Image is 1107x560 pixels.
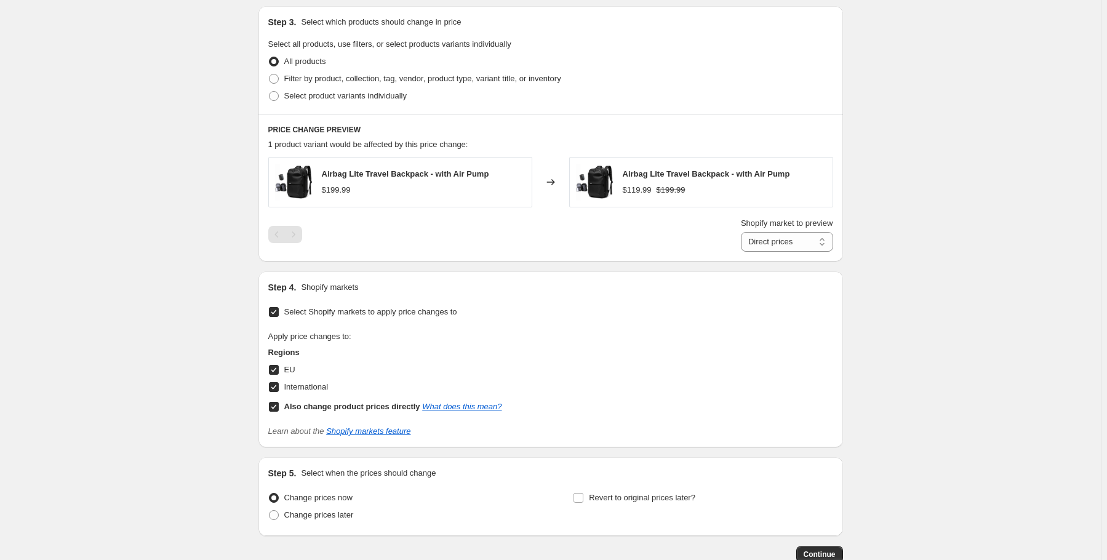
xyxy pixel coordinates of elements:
a: Shopify markets feature [326,426,410,436]
span: Airbag Lite Travel Backpack - with Air Pump [623,169,790,178]
a: What does this mean? [422,402,502,411]
span: International [284,382,329,391]
span: All products [284,57,326,66]
span: Revert to original prices later? [589,493,695,502]
b: Also change product prices directly [284,402,420,411]
div: $119.99 [623,184,652,196]
h3: Regions [268,346,502,359]
span: EU [284,365,295,374]
span: Select all products, use filters, or select products variants individually [268,39,511,49]
p: Select when the prices should change [301,467,436,479]
span: 1 product variant would be affected by this price change: [268,140,468,149]
p: Shopify markets [301,281,358,294]
span: Change prices later [284,510,354,519]
h2: Step 4. [268,281,297,294]
nav: Pagination [268,226,302,243]
span: Shopify market to preview [741,218,833,228]
span: Filter by product, collection, tag, vendor, product type, variant title, or inventory [284,74,561,83]
span: Select Shopify markets to apply price changes to [284,307,457,316]
h6: PRICE CHANGE PREVIEW [268,125,833,135]
h2: Step 5. [268,467,297,479]
span: Change prices now [284,493,353,502]
img: airbag-lite-matt-black-with-air-pump-packlite-gear-3237634_80x.png [576,164,613,201]
i: Learn about the [268,426,411,436]
p: Select which products should change in price [301,16,461,28]
div: $199.99 [322,184,351,196]
span: Continue [804,550,836,559]
span: Apply price changes to: [268,332,351,341]
span: Airbag Lite Travel Backpack - with Air Pump [322,169,489,178]
strike: $199.99 [657,184,685,196]
img: airbag-lite-matt-black-with-air-pump-packlite-gear-3237634_80x.png [275,164,312,201]
h2: Step 3. [268,16,297,28]
span: Select product variants individually [284,91,407,100]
